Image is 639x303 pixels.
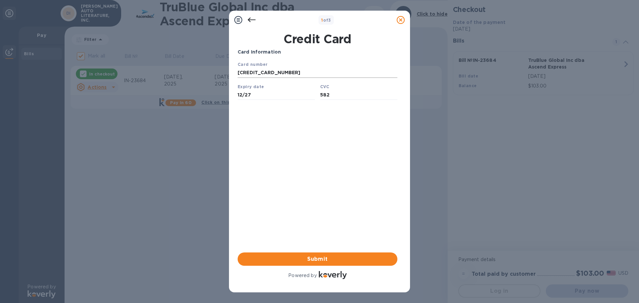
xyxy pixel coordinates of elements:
iframe: Your browser does not support iframes [238,61,397,102]
b: Card Information [238,49,281,55]
h1: Credit Card [235,32,400,46]
b: of 3 [321,18,331,23]
button: Submit [238,252,397,266]
p: Powered by [288,272,317,279]
img: Logo [319,271,347,279]
span: 1 [321,18,323,23]
span: Submit [243,255,392,263]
